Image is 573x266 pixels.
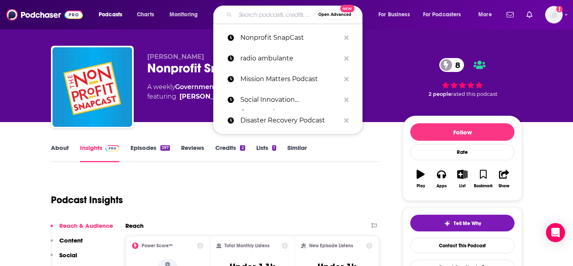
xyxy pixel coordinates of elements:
svg: Add a profile image [556,6,563,12]
div: A weekly podcast [147,82,320,101]
span: Logged in as zeke_lerner [545,6,563,23]
span: Monitoring [170,9,198,20]
p: radio ambulante [240,48,340,69]
button: tell me why sparkleTell Me Why [410,215,515,231]
h1: Podcast Insights [51,194,123,206]
p: Mission Matters Podcast [240,69,340,89]
h2: Reach [125,222,144,229]
span: Tell Me Why [454,220,481,227]
a: Contact This Podcast [410,238,515,253]
div: Bookmark [474,184,493,188]
span: featuring [147,92,320,101]
button: Apps [431,165,452,193]
a: Nonprofit SnapCast [213,27,363,48]
button: Share [494,165,515,193]
button: open menu [473,8,502,21]
input: Search podcasts, credits, & more... [235,8,315,21]
button: open menu [373,8,420,21]
button: Social [51,251,77,266]
h2: Power Score™ [142,243,173,249]
a: Credits2 [215,144,245,162]
img: Podchaser - Follow, Share and Rate Podcasts [6,7,83,22]
a: Charts [132,8,159,21]
div: 1 [272,145,276,151]
span: 2 people [429,91,451,97]
div: Open Intercom Messenger [546,223,565,242]
span: rated this podcast [451,91,497,97]
a: Reviews [181,144,204,162]
div: Rate [410,144,515,160]
button: List [452,165,473,193]
span: For Business [378,9,410,20]
a: Show notifications dropdown [523,8,536,21]
a: Disaster Recovery Podcast [213,110,363,131]
h2: Total Monthly Listens [224,243,269,249]
p: Content [59,237,83,244]
div: Search podcasts, credits, & more... [221,6,370,24]
button: Reach & Audience [51,222,113,237]
button: Bookmark [473,165,493,193]
h2: New Episode Listens [309,243,353,249]
div: 2 [240,145,245,151]
button: Content [51,237,83,251]
a: Mission Matters Podcast [213,69,363,89]
p: Social Innovation Conversations [240,89,340,110]
p: Social [59,251,77,259]
span: More [478,9,492,20]
span: [PERSON_NAME] [147,53,204,60]
img: Nonprofit SnapCast [53,47,132,127]
span: For Podcasters [423,9,461,20]
p: Reach & Audience [59,222,113,229]
a: Episodes397 [131,144,170,162]
span: Open Advanced [318,13,351,17]
a: Mickey Desai [179,92,236,101]
a: About [51,144,69,162]
p: Disaster Recovery Podcast [240,110,340,131]
button: open menu [418,8,473,21]
img: Podchaser Pro [105,145,119,151]
img: User Profile [545,6,563,23]
div: Share [499,184,509,188]
p: Nonprofit SnapCast [240,27,340,48]
button: Open AdvancedNew [315,10,355,19]
span: 8 [447,58,464,72]
a: radio ambulante [213,48,363,69]
button: open menu [164,8,208,21]
button: Play [410,165,431,193]
button: Follow [410,123,515,141]
a: Government [175,83,216,91]
div: Play [417,184,425,188]
a: InsightsPodchaser Pro [80,144,119,162]
div: 8 2 peoplerated this podcast [403,53,522,102]
button: open menu [93,8,133,21]
span: Podcasts [99,9,122,20]
div: Apps [437,184,447,188]
span: Charts [137,9,154,20]
div: 397 [160,145,170,151]
a: Show notifications dropdown [503,8,517,21]
a: Social Innovation Conversations [213,89,363,110]
img: tell me why sparkle [444,220,450,227]
button: Show profile menu [545,6,563,23]
a: 8 [439,58,464,72]
span: New [340,5,355,12]
a: Lists1 [256,144,276,162]
a: Similar [287,144,307,162]
div: List [459,184,466,188]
